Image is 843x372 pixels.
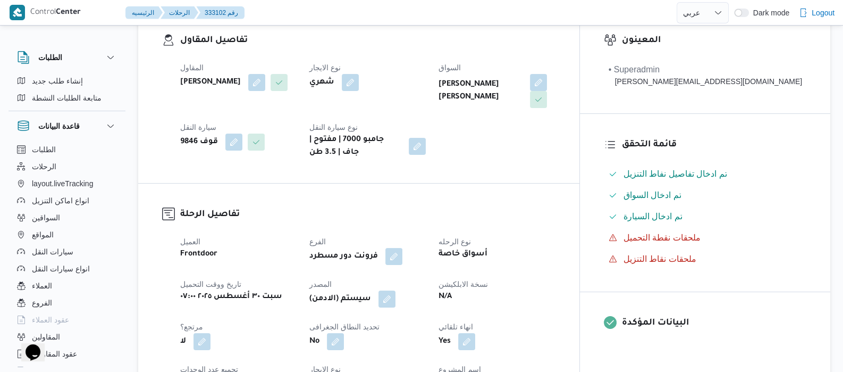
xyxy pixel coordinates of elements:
button: متابعة الطلبات النشطة [13,89,121,106]
span: سيارات النقل [32,245,73,258]
button: السواقين [13,209,121,226]
span: السواقين [32,211,60,224]
h3: تفاصيل المقاول [180,34,555,48]
span: الطلبات [32,143,56,156]
span: عقود العملاء [32,313,69,326]
button: الطلبات [17,51,117,64]
span: مرتجع؟ [180,323,203,331]
span: Logout [812,6,834,19]
div: • Superadmin [609,63,802,76]
h3: قائمة التحقق [622,138,806,152]
span: ملحقات نقاط التنزيل [623,254,696,263]
b: [PERSON_NAME] [PERSON_NAME] [439,78,522,104]
span: سيارة النقل [180,123,216,131]
button: عقود المقاولين [13,345,121,362]
span: المصدر [309,280,332,288]
span: تاريخ ووقت التحميل [180,280,241,288]
span: ملحقات نقاط التنزيل [623,253,696,266]
span: السواق [439,63,461,72]
span: نوع الرحله [439,237,471,246]
button: الطلبات [13,141,121,158]
span: متابعة الطلبات النشطة [32,92,102,104]
span: تم ادخال السيارة [623,212,682,221]
b: Yes [439,335,451,348]
h3: البيانات المؤكدة [622,316,806,330]
b: لا [180,335,186,348]
span: تم ادخال تفاصيل نفاط التنزيل [623,168,727,180]
span: نوع سيارة النقل [309,123,358,131]
button: Logout [795,2,839,23]
h3: الطلبات [38,51,62,64]
b: شهري [309,76,334,89]
button: قاعدة البيانات [17,120,117,133]
button: سيارات النقل [13,243,121,260]
button: ملحقات نقطة التحميل [604,229,806,246]
button: انواع اماكن التنزيل [13,192,121,209]
button: الفروع [13,294,121,311]
h3: قاعدة البيانات [38,120,80,133]
b: No [309,335,319,348]
b: Center [56,9,81,17]
button: ملحقات نقاط التنزيل [604,251,806,268]
span: الفرع [309,237,326,246]
b: N/A [439,291,452,303]
button: تم ادخال السواق [604,187,806,204]
button: الرئيسيه [125,6,163,19]
h3: تفاصيل الرحلة [180,208,555,222]
span: ملحقات نقطة التحميل [623,233,701,242]
button: العملاء [13,277,121,294]
b: فرونت دور مسطرد [309,250,378,263]
button: انواع سيارات النقل [13,260,121,277]
span: انواع سيارات النقل [32,262,90,275]
b: جامبو 7000 | مفتوح | جاف | 3.5 طن [309,134,401,159]
span: الرحلات [32,160,56,173]
button: تم ادخال السيارة [604,208,806,225]
span: المقاولين [32,330,60,343]
span: layout.liveTracking [32,177,93,190]
button: 333102 رقم [196,6,245,19]
b: قوف 9846 [180,136,218,148]
span: نسخة الابلكيشن [439,280,488,288]
b: (سيستم (الادمن [309,293,371,305]
button: الرحلات [13,158,121,175]
button: إنشاء طلب جديد [13,72,121,89]
span: Dark mode [749,9,789,17]
span: تم ادخال السواق [623,189,681,202]
span: تم ادخال السواق [623,191,681,200]
img: X8yXhbKr1z7QwAAAABJRU5ErkJggg== [10,5,25,20]
button: المقاولين [13,328,121,345]
b: أسواق خاصة [439,248,487,261]
button: المواقع [13,226,121,243]
span: تحديد النطاق الجغرافى [309,323,380,331]
b: Frontdoor [180,248,217,261]
div: الطلبات [9,72,125,111]
span: العملاء [32,279,52,292]
div: قاعدة البيانات [9,141,125,371]
button: الرحلات [161,6,198,19]
button: عقود العملاء [13,311,121,328]
b: [PERSON_NAME] [180,76,241,89]
span: ملحقات نقطة التحميل [623,232,701,244]
span: تم ادخال تفاصيل نفاط التنزيل [623,169,727,178]
button: تم ادخال تفاصيل نفاط التنزيل [604,166,806,183]
span: انهاء تلقائي [439,323,473,331]
span: إنشاء طلب جديد [32,75,83,87]
iframe: chat widget [11,329,45,361]
span: • Superadmin mohamed.nabil@illa.com.eg [609,63,802,87]
span: العميل [180,237,200,246]
span: المقاول [180,63,204,72]
span: الفروع [32,296,52,309]
span: انواع اماكن التنزيل [32,194,89,207]
span: عقود المقاولين [32,348,77,360]
span: المواقع [32,228,54,241]
button: layout.liveTracking [13,175,121,192]
span: تم ادخال السيارة [623,210,682,223]
h3: المعينون [622,34,806,48]
span: نوع الايجار [309,63,341,72]
div: [PERSON_NAME][EMAIL_ADDRESS][DOMAIN_NAME] [609,76,802,87]
b: سبت ٣٠ أغسطس ٢٠٢٥ ٠٧:٠٠ [180,291,282,303]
